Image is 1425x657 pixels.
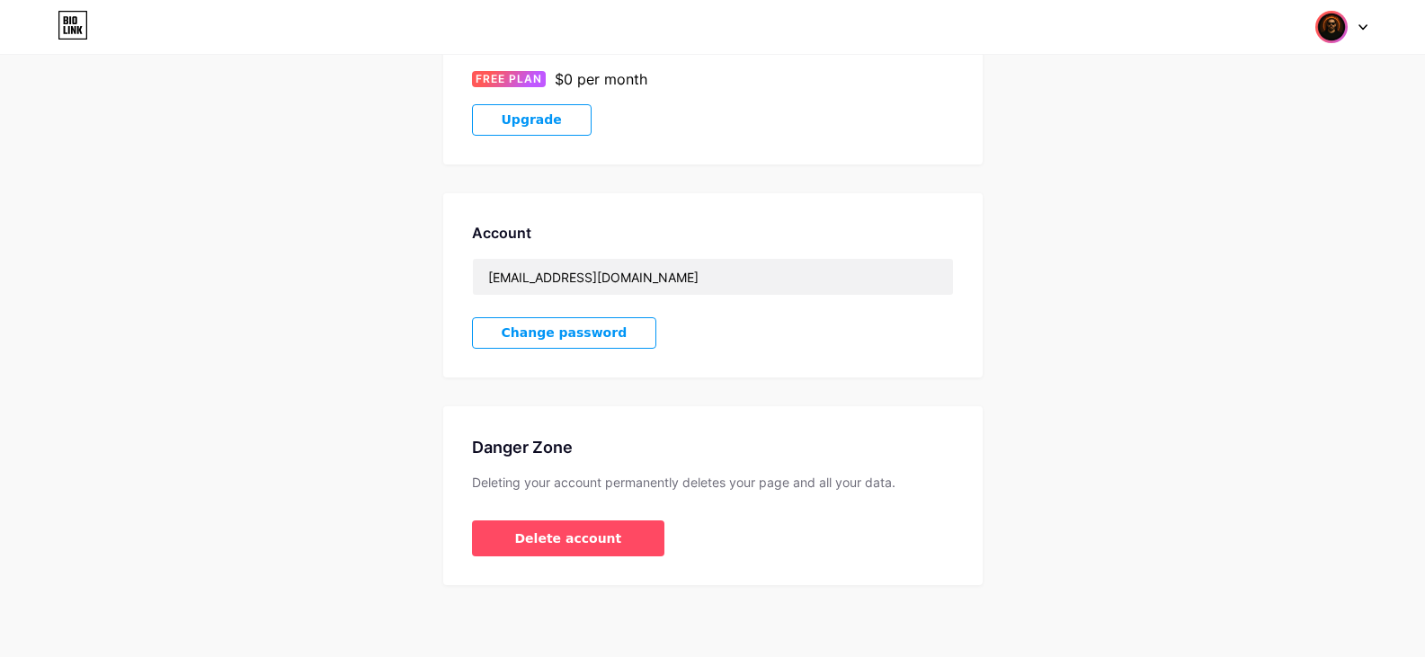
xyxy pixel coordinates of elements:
[472,474,954,492] div: Deleting your account permanently deletes your page and all your data.
[502,325,628,341] span: Change password
[515,529,622,548] span: Delete account
[1314,10,1349,44] img: meinsprachrohr
[472,222,954,244] div: Account
[472,520,665,556] button: Delete account
[476,71,542,87] span: FREE PLAN
[502,112,562,128] span: Upgrade
[555,68,647,90] div: $0 per month
[472,317,657,349] button: Change password
[472,435,954,459] div: Danger Zone
[473,259,953,295] input: Email
[472,104,592,136] button: Upgrade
